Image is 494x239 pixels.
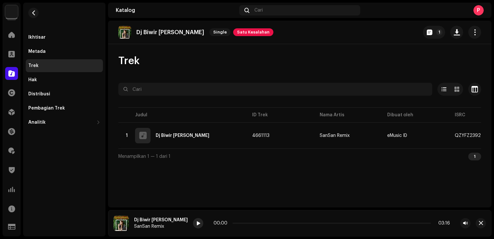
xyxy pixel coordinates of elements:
p: Dj Biwir [PERSON_NAME] [136,29,204,36]
re-m-nav-item: Ikhtisar [26,31,103,44]
re-m-nav-dropdown: Analitik [26,116,103,129]
span: SanSan Remix [320,133,377,138]
div: Dj Biwir Berem Berem Jawer Hayam [156,133,209,138]
span: eMusic ID [387,133,407,138]
div: Dj Biwir [PERSON_NAME] [134,217,188,223]
div: 00:00 [214,221,230,226]
div: Trek [28,63,39,68]
re-m-nav-item: Metada [26,45,103,58]
div: SanSan Remix [320,133,350,138]
re-m-nav-item: Pembagian Trek [26,102,103,115]
re-m-nav-item: Hak [26,73,103,86]
div: Metada [28,49,46,54]
div: Ikhtisar [28,35,46,40]
span: Trek [118,54,140,67]
p-badge: 1 [436,29,443,35]
re-m-nav-item: Trek [26,59,103,72]
div: Pembagian Trek [28,106,65,111]
div: Distribusi [28,91,50,97]
input: Cari [118,83,432,96]
div: Katalog [116,8,237,13]
re-m-nav-item: Distribusi [26,88,103,100]
img: 64f15ab7-a28a-4bb5-a164-82594ec98160 [5,5,18,18]
span: 4661113 [252,133,270,138]
div: 03:16 [434,221,450,226]
div: 1 [468,153,481,160]
span: Cari [254,8,263,13]
span: Single [209,28,231,36]
div: SanSan Remix [134,224,188,229]
div: QZYFZ2392414 [455,133,489,138]
img: eef305b6-6d6c-42f1-a9a5-457575eeb5d4 [118,26,131,39]
button: 1 [423,26,445,39]
div: Analitik [28,120,46,125]
div: P [473,5,484,15]
img: eef305b6-6d6c-42f1-a9a5-457575eeb5d4 [114,215,129,231]
span: Menampilkan 1 — 1 dari 1 [118,154,170,159]
div: Hak [28,77,37,82]
span: Satu Kesalahan [233,28,273,36]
